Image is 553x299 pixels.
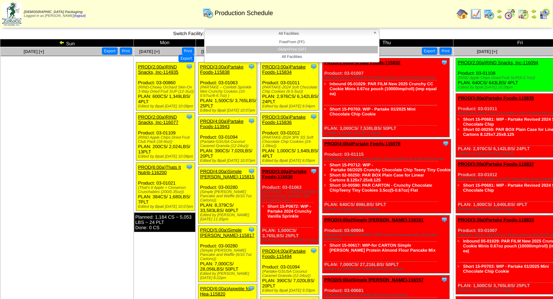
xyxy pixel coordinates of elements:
[138,104,195,108] div: Edited by Bpali [DATE] 10:08pm
[200,159,257,163] div: Edited by Bpali [DATE] 10:07pm
[477,49,497,54] a: [DATE] [+]
[268,204,312,219] a: Short 15-P0672: WIP - Partake 2024 Crunchy Vanilla Sprinkle
[138,135,195,144] div: (RIND Apple Chips Dried Fruit Club Pack (18-9oz))
[324,76,449,80] div: (Partake 2024 CARTON CC Mini Cookies (10-0.67oz/6-6.7oz))
[262,169,307,179] a: PROD(3:00a)Partake Foods-115839
[200,169,255,179] a: PROD(4:00a)Simple [PERSON_NAME]-115815
[198,167,257,224] div: Product: 03-00280 PLAN: 8,379CS / 33,583LBS / 60PLT
[138,165,181,175] a: PROD(6:00a)Thats It Nutriti-116200
[324,233,449,241] div: (Simple [PERSON_NAME] JAW Protein Pancake Mix (6/10.4oz Cartons))
[262,190,319,202] div: (PARTAKE – Confetti Sprinkle Mini Crunchy Cookies (10-0.67oz/6-6.7oz) )
[200,248,257,261] div: (Simple [PERSON_NAME] Pancake and Waffle (6/10.7oz Cartons))
[200,85,257,98] div: (PARTAKE – Confetti Sprinkle Mini Crunchy Cookies (10-0.67oz/6-6.7oz) )
[201,49,222,54] a: [DATE] [+]
[136,163,195,211] div: Product: 03-01021 PLAN: 384CS / 1,680LBS / 7PLT
[200,227,255,238] a: PROD(5:00a)Simple [PERSON_NAME]-115817
[422,47,438,55] button: Export
[200,190,257,202] div: (Simple [PERSON_NAME] Pancake and Waffle (6/10.7oz Cartons))
[139,49,160,54] a: [DATE] [+]
[186,113,193,120] img: Tooltip
[262,159,319,163] div: Edited by Bpali [DATE] 6:05pm
[138,205,195,209] div: Edited by Bpali [DATE] 10:07pm
[324,267,449,271] div: Edited by [PERSON_NAME] [DATE] 6:44pm
[441,216,448,223] img: Tooltip
[196,39,258,47] td: Tue
[178,55,194,62] button: Export
[310,63,317,70] img: Tooltip
[262,288,319,293] div: Edited by Bpali [DATE] 9:33pm
[138,114,178,125] a: PROD(2:00a)RIND Snacks, Inc-116077
[260,247,319,295] div: Product: 03-01094 PLAN: 390CS / 7,020LBS / 20PLT
[260,113,319,165] div: Product: 03-01012 PLAN: 1,000CS / 1,640LBS / 4PLT
[324,293,449,297] div: (Simple [PERSON_NAME] (6/12.9oz Cartons))
[324,131,449,135] div: Edited by Bpali [DATE] 9:33pm
[260,62,319,111] div: Product: 03-01011 PLAN: 2,976CS / 6,142LBS / 24PLT
[138,186,195,194] div: (That's It Apple + Cinnamon Crunchables (200/0.35oz))
[136,113,195,161] div: Product: 03-01109 PLAN: 200CS / 2,024LBS / 13PLT
[330,81,437,96] a: Inbound 05-01029: PAR FILM New 2025 Crunchy CC Cookie Minis 0.67oz pouch (10000imp/roll) (imp equ...
[320,39,454,47] td: Thu
[120,47,132,55] button: Print
[2,2,21,26] img: zoroco-logo-small.webp
[74,14,86,18] a: (logout)
[24,49,44,54] a: [DATE] [+]
[441,276,448,283] img: Tooltip
[206,53,378,61] li: All Facilities
[505,8,516,20] img: calendarblend.gif
[138,85,195,94] div: (RIND-Chewy Orchard Skin-On 3-Way Dried Fruit SUP (12-3oz))
[324,157,451,161] div: (Crunchy Chocolate Chip Teeny Tiny Cookies (6-3.35oz/5-0.67oz))
[262,85,319,94] div: (PARTAKE-2024 Soft Chocolate Chip Cookies (6-5.5oz))
[186,164,193,171] img: Tooltip
[441,59,448,66] img: Tooltip
[324,60,401,65] a: PROD(3:00a)Partake Foods-115832
[330,173,424,182] a: Short 02-00250: PAR BOX Plain Case for Linear Cartons 8.125x7.25x8.125
[248,285,255,292] img: Tooltip
[497,8,502,14] img: arrowleft.gif
[198,62,257,115] div: Product: 03-01063 PLAN: 1,500CS / 3,765LBS / 25PLT
[59,40,65,45] img: arrowleft.gif
[323,58,450,137] div: Product: 03-01007 PLAN: 3,000CS / 7,530LBS / 50PLT
[186,63,193,70] img: Tooltip
[324,207,451,211] div: Edited by Bpali [DATE] 9:40pm
[136,62,195,111] div: Product: 03-00860 PLAN: 600CS / 1,349LBS / 4PLT
[323,139,451,213] div: Product: 03-01115 PLAN: 640CS / 806LBS / 5PLT
[134,213,195,232] div: Planned: 1,184 CS ~ 5,053 LBS ~ 24 PLT Done: 0 CS
[458,217,534,222] a: PROD(3:35a)Partake Foods-115833
[483,8,495,20] img: calendarprod.gif
[330,183,432,193] a: Short 10-00590: PAR CARTON - Crunchy Chocolate ChipTeeny Tiny Cookies 3.5oz(5-0.67oz) Flat
[198,117,257,165] div: Product: 03-01094 PLAN: 390CS / 7,020LBS / 20PLT
[200,108,257,113] div: Edited by Bpali [DATE] 10:07pm
[215,9,273,17] span: Production Schedule
[134,39,196,47] td: Mon
[262,104,319,108] div: Edited by Bpali [DATE] 6:04pm
[262,248,306,259] a: PROD(4:00a)Partake Foods-115494
[24,10,86,18] span: Logged in as [PERSON_NAME]
[262,238,319,242] div: Edited by Bpali [DATE] 9:34pm
[202,7,214,19] img: calendarprod.gif
[531,14,537,20] img: arrowright.gif
[324,141,401,146] a: PROD(4:00a)Partake Foods-116078
[324,217,423,222] a: PROD(4:00a)Simple [PERSON_NAME]-116161
[182,47,194,55] button: Print
[457,8,468,20] img: home.gif
[497,14,502,20] img: arrowright.gif
[310,113,317,120] img: Tooltip
[458,95,534,101] a: PROD(3:00a)Partake Foods-115835
[458,60,538,65] a: PROD(2:00a)RIND Snacks, Inc-116094
[260,167,319,245] div: Product: 03-01063 PLAN: 1,500CS / 3,765LBS / 25PLT
[458,161,534,167] a: PROD(3:00a)Partake Foods-115837
[262,64,306,75] a: PROD(3:00a)Partake Foods-115834
[463,264,549,274] a: Short 15-P0703: WIP - Partake 01/2025 Mini Chocolate Chip Cookie
[248,168,255,175] img: Tooltip
[262,270,319,278] div: (Partake-GSUSA Coconut Caramel Granola (12-24oz))
[198,226,257,282] div: Product: 03-00280 PLAN: 7,000CS / 28,056LBS / 50PLT
[248,226,255,233] img: Tooltip
[518,8,529,20] img: calendarinout.gif
[0,39,134,47] td: Sun
[262,114,306,125] a: PROD(3:00a)Partake Foods-115836
[200,272,257,280] div: Edited by [PERSON_NAME] [DATE] 8:22pm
